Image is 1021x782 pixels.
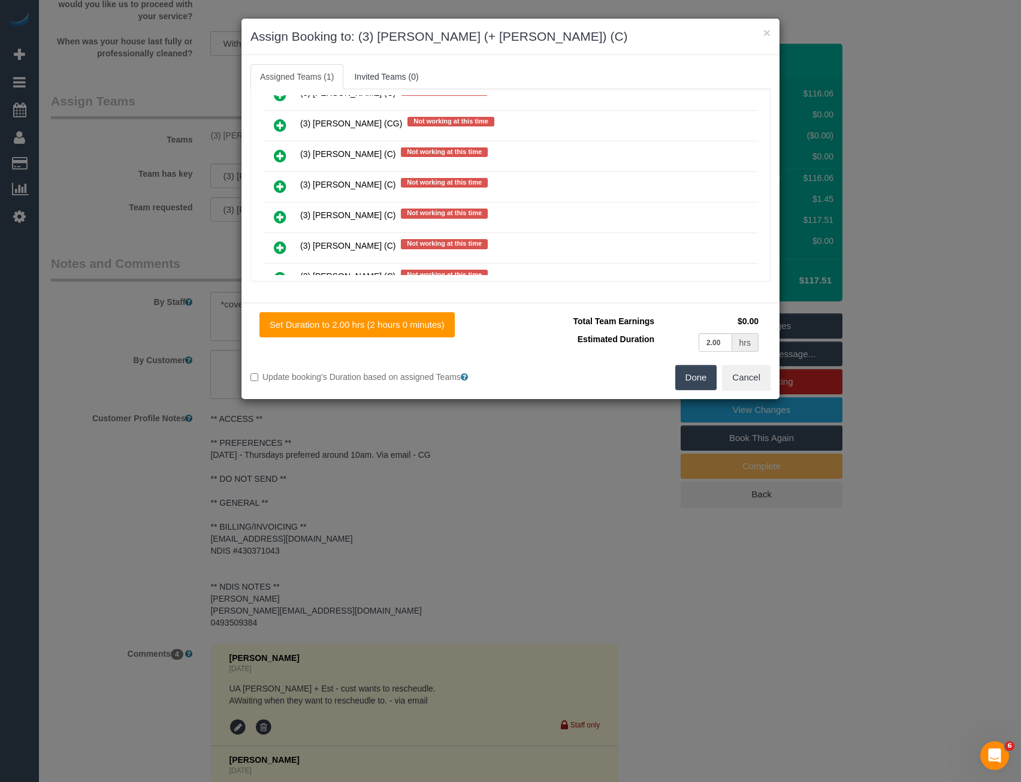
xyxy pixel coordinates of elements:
iframe: Intercom live chat [980,741,1009,770]
input: Update booking's Duration based on assigned Teams [250,373,258,381]
span: Not working at this time [401,270,488,279]
span: Not working at this time [407,117,494,126]
td: $0.00 [657,312,762,330]
button: Cancel [722,365,771,390]
span: Not working at this time [401,209,488,218]
button: Set Duration to 2.00 hrs (2 hours 0 minutes) [259,312,455,337]
a: Invited Teams (0) [345,64,428,89]
span: Not working at this time [401,178,488,188]
button: × [763,26,771,39]
span: Not working at this time [401,239,488,249]
button: Done [675,365,717,390]
span: 6 [1005,741,1014,751]
td: Total Team Earnings [519,312,657,330]
h3: Assign Booking to: (3) [PERSON_NAME] (+ [PERSON_NAME]) (C) [250,28,771,46]
span: (3) [PERSON_NAME] (C) [300,211,395,221]
a: Assigned Teams (1) [250,64,343,89]
span: (3) [PERSON_NAME] (CG) [300,119,402,128]
div: hrs [732,333,759,352]
span: (3) [PERSON_NAME] (C) [300,241,395,251]
span: Estimated Duration [578,334,654,344]
span: Not working at this time [401,147,488,157]
span: (3) [PERSON_NAME] (C) [300,149,395,159]
span: (3) [PERSON_NAME] (C) [300,180,395,189]
label: Update booking's Duration based on assigned Teams [250,371,502,383]
span: (3) [PERSON_NAME] (C) [300,272,395,282]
